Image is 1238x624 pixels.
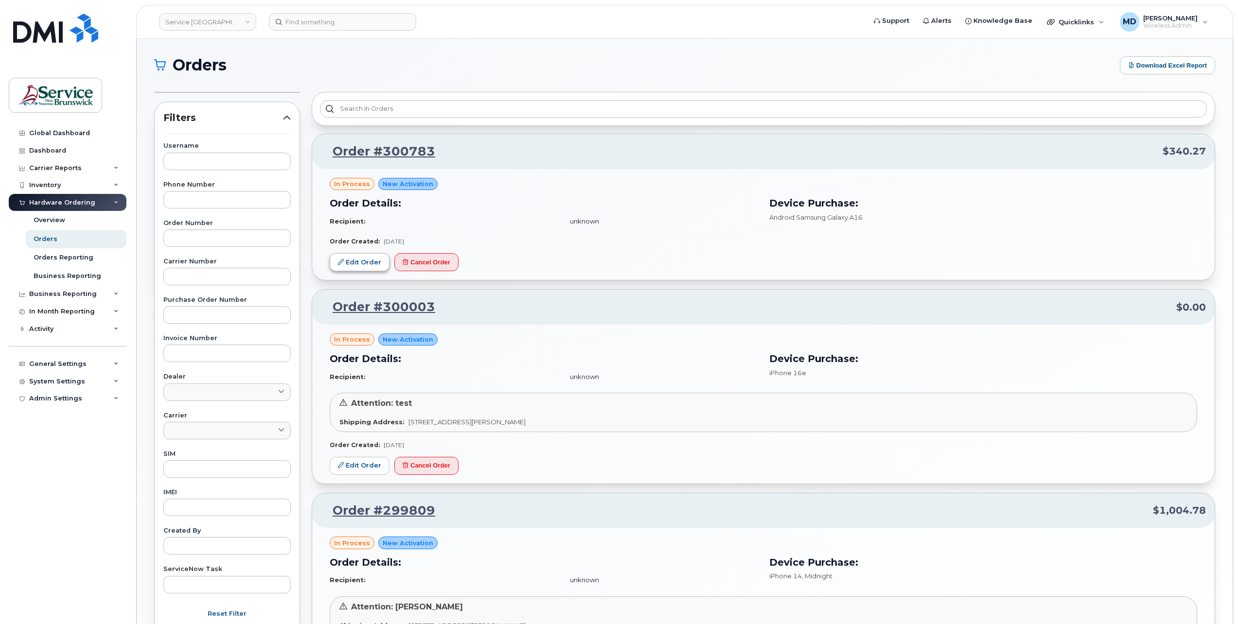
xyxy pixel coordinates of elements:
span: , Midnight [802,572,832,580]
span: [STREET_ADDRESS][PERSON_NAME] [408,418,526,426]
span: Android Samsung Galaxy A16 [769,213,863,221]
label: SIM [163,451,291,457]
strong: Recipient: [330,217,366,225]
h3: Device Purchase: [769,351,1197,366]
button: Cancel Order [394,253,459,271]
span: $0.00 [1176,300,1206,314]
h3: Order Details: [330,196,758,210]
label: IMEI [163,489,291,496]
label: Invoice Number [163,335,291,342]
h3: Order Details: [330,351,758,366]
strong: Order Created: [330,238,380,245]
span: [DATE] [384,238,404,245]
span: in process [334,179,370,189]
span: [DATE] [384,441,404,449]
a: Order #300003 [321,298,435,316]
span: New Activation [383,179,433,189]
label: Username [163,143,291,149]
input: Search in orders [320,100,1207,118]
td: unknown [561,213,758,230]
span: $340.27 [1163,144,1206,158]
a: Edit Order [330,253,389,271]
label: Purchase Order Number [163,297,291,303]
button: Download Excel Report [1120,56,1215,74]
td: unknown [561,572,758,589]
button: Cancel Order [394,457,459,475]
span: New Activation [383,335,433,344]
h3: Device Purchase: [769,555,1197,570]
strong: Order Created: [330,441,380,449]
span: Reset Filter [208,609,247,618]
label: ServiceNow Task [163,566,291,572]
span: Attention: test [351,399,412,408]
strong: Shipping Address: [339,418,405,426]
td: unknown [561,368,758,385]
strong: Recipient: [330,576,366,584]
span: iPhone 14 [769,572,802,580]
label: Carrier Number [163,259,291,265]
a: Order #300783 [321,143,435,160]
button: Reset Filter [163,605,291,623]
span: Attention: [PERSON_NAME] [351,602,463,611]
span: Filters [163,111,283,125]
label: Order Number [163,220,291,226]
label: Phone Number [163,182,291,188]
label: Carrier [163,413,291,419]
a: Edit Order [330,457,389,475]
span: in process [334,538,370,548]
label: Created By [163,528,291,534]
label: Dealer [163,374,291,380]
h3: Order Details: [330,555,758,570]
span: Orders [173,58,227,72]
span: New Activation [383,538,433,548]
span: iPhone 16e [769,369,806,377]
span: $1,004.78 [1153,503,1206,518]
a: Order #299809 [321,502,435,520]
strong: Recipient: [330,373,366,381]
h3: Device Purchase: [769,196,1197,210]
span: in process [334,335,370,344]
